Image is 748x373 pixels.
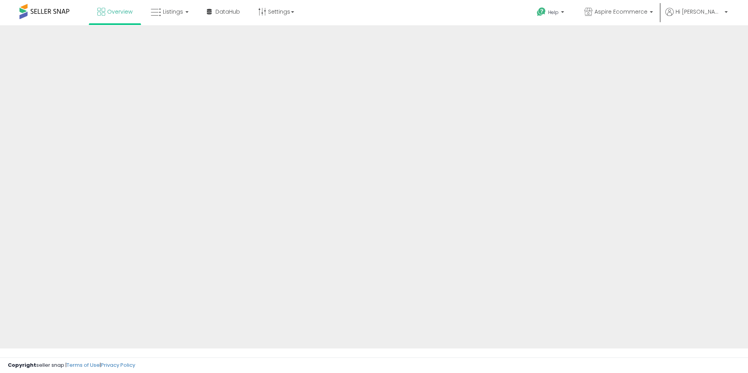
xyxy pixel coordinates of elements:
a: Help [531,1,572,25]
span: Help [548,9,559,16]
i: Get Help [536,7,546,17]
a: Hi [PERSON_NAME] [665,8,728,25]
span: Aspire Ecommerce [595,8,647,16]
span: Hi [PERSON_NAME] [676,8,722,16]
span: Listings [163,8,183,16]
span: Overview [107,8,132,16]
span: DataHub [215,8,240,16]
